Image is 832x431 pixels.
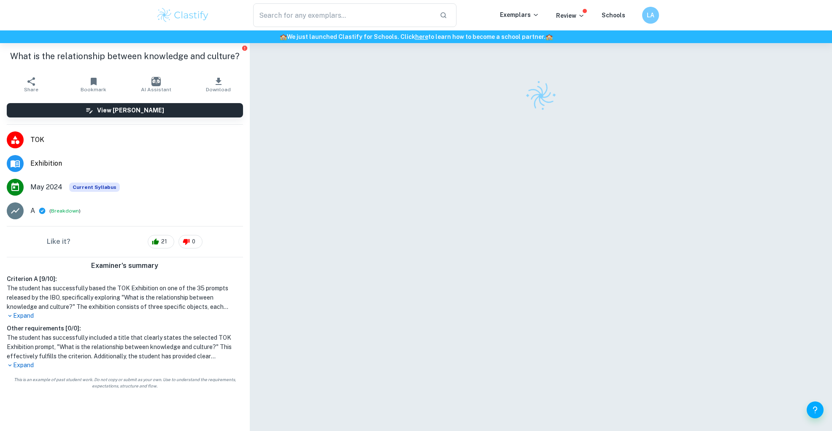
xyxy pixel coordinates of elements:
[2,32,830,41] h6: We just launched Clastify for Schools. Click to learn how to become a school partner.
[520,75,562,117] img: Clastify logo
[62,73,125,96] button: Bookmark
[7,103,243,117] button: View [PERSON_NAME]
[178,235,203,248] div: 0
[151,77,161,86] img: AI Assistant
[3,376,246,389] span: This is an example of past student work. Do not copy or submit as your own. Use to understand the...
[148,235,174,248] div: 21
[51,207,79,215] button: Breakdown
[642,7,659,24] button: LA
[69,183,120,192] div: This exemplar is based on the current syllabus. Feel free to refer to it for inspiration/ideas wh...
[30,206,35,216] p: A
[253,3,433,27] input: Search for any exemplars...
[280,33,287,40] span: 🏫
[47,237,70,247] h6: Like it?
[30,135,243,145] span: TOK
[7,361,243,370] p: Expand
[602,12,625,19] a: Schools
[556,11,585,20] p: Review
[157,237,172,246] span: 21
[646,11,656,20] h6: LA
[30,158,243,169] span: Exhibition
[97,106,164,115] h6: View [PERSON_NAME]
[69,183,120,192] span: Current Syllabus
[187,237,200,246] span: 0
[49,207,81,215] span: ( )
[81,87,106,93] span: Bookmark
[7,50,243,63] h1: What is the relationship between knowledge and culture?
[500,10,539,19] p: Exemplars
[30,182,62,192] span: May 2024
[125,73,187,96] button: AI Assistant
[141,87,171,93] span: AI Assistant
[7,311,243,320] p: Expand
[7,284,243,311] h1: The student has successfully based the TOK Exhibition on one of the 35 prompts released by the IB...
[24,87,38,93] span: Share
[807,401,824,418] button: Help and Feedback
[242,45,248,51] button: Report issue
[415,33,428,40] a: here
[546,33,553,40] span: 🏫
[206,87,231,93] span: Download
[187,73,250,96] button: Download
[7,333,243,361] h1: The student has successfully included a title that clearly states the selected TOK Exhibition pro...
[3,261,246,271] h6: Examiner's summary
[156,7,210,24] img: Clastify logo
[7,324,243,333] h6: Other requirements [ 0 / 0 ]:
[7,274,243,284] h6: Criterion A [ 9 / 10 ]:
